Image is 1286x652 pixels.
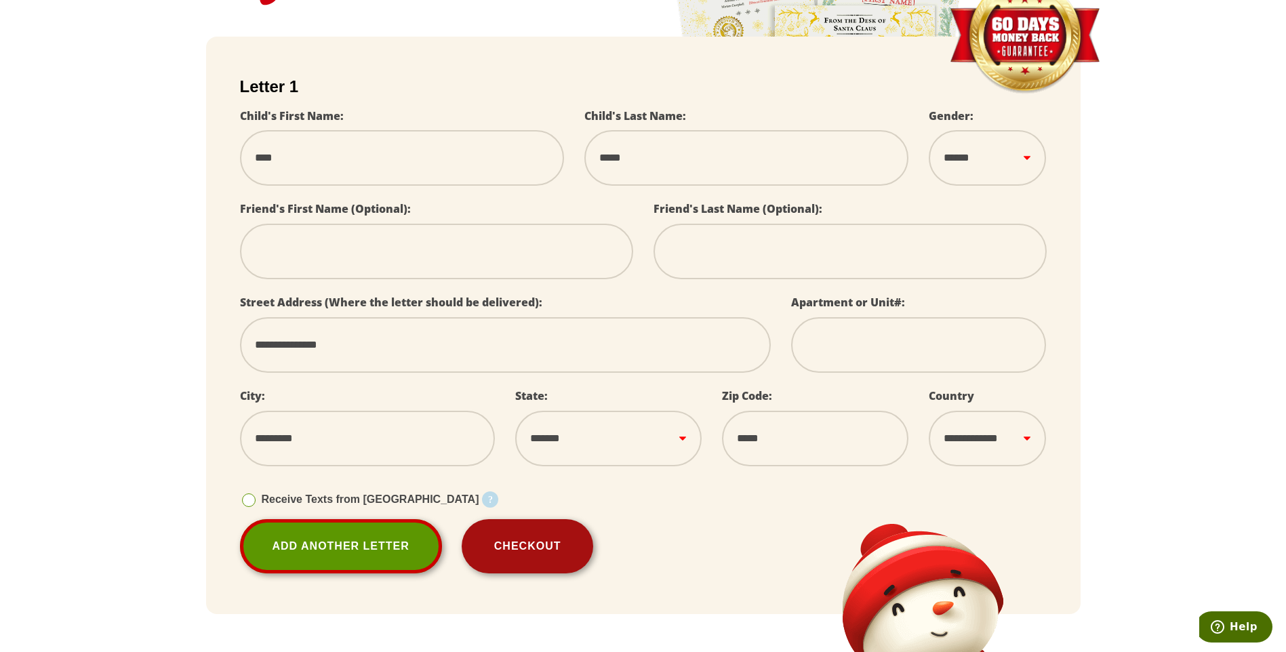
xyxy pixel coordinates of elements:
label: State: [515,388,548,403]
a: Add Another Letter [240,519,442,573]
iframe: Opens a widget where you can find more information [1199,611,1272,645]
label: Child's First Name: [240,108,344,123]
label: Friend's First Name (Optional): [240,201,411,216]
span: Receive Texts from [GEOGRAPHIC_DATA] [262,493,479,505]
label: Gender: [929,108,973,123]
label: Child's Last Name: [584,108,686,123]
label: City: [240,388,265,403]
button: Checkout [462,519,594,573]
label: Apartment or Unit#: [791,295,905,310]
label: Friend's Last Name (Optional): [654,201,822,216]
label: Street Address (Where the letter should be delivered): [240,295,542,310]
label: Country [929,388,974,403]
label: Zip Code: [722,388,772,403]
h2: Letter 1 [240,77,1047,96]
